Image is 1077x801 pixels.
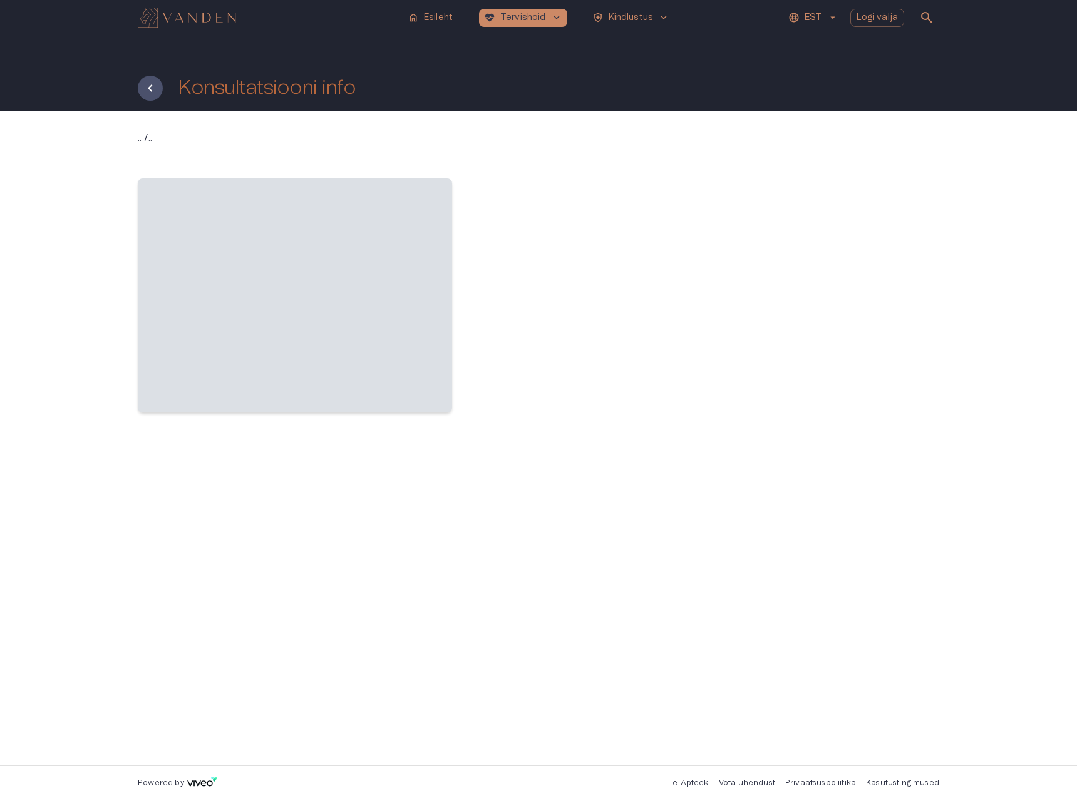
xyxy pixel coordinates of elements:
[919,10,934,25] span: search
[138,8,236,28] img: Vanden logo
[719,778,775,788] p: Võta ühendust
[138,9,398,26] a: Navigate to homepage
[138,131,939,146] p: .. / ..
[138,778,184,788] p: Powered by
[592,12,604,23] span: health_and_safety
[857,11,899,24] p: Logi välja
[500,11,546,24] p: Tervishoid
[786,9,840,27] button: EST
[805,11,822,24] p: EST
[609,11,654,24] p: Kindlustus
[403,9,459,27] button: homeEsileht
[138,76,163,101] button: Tagasi
[866,779,939,787] a: Kasutustingimused
[587,9,675,27] button: health_and_safetyKindlustuskeyboard_arrow_down
[484,12,495,23] span: ecg_heart
[424,11,453,24] p: Esileht
[178,77,356,99] h1: Konsultatsiooni info
[672,779,708,787] a: e-Apteek
[408,12,419,23] span: home
[551,12,562,23] span: keyboard_arrow_down
[850,9,905,27] button: Logi välja
[914,5,939,30] button: open search modal
[658,12,669,23] span: keyboard_arrow_down
[138,178,452,412] span: ‌
[479,9,567,27] button: ecg_heartTervishoidkeyboard_arrow_down
[785,779,856,787] a: Privaatsuspoliitika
